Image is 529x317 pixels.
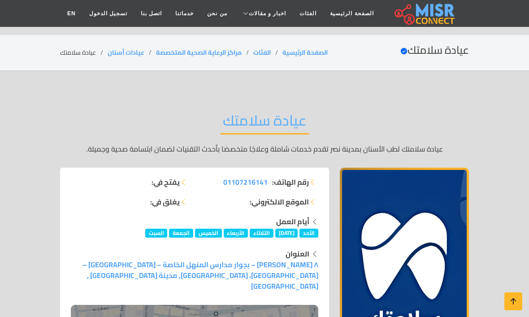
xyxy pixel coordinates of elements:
[272,177,309,187] strong: رقم الهاتف:
[195,229,222,238] span: الخميس
[253,47,271,58] a: الفئات
[150,196,180,207] strong: يغلق في:
[323,5,380,22] a: الصفحة الرئيسية
[224,229,248,238] span: الأربعاء
[134,5,169,22] a: اتصل بنا
[200,5,234,22] a: من نحن
[108,47,144,58] a: عيادات أسنان
[223,177,268,187] a: 01107216141
[60,48,108,57] li: عيادة سلامتك
[282,47,328,58] a: الصفحة الرئيسية
[286,247,309,261] strong: العنوان
[400,48,408,55] svg: Verified account
[250,229,273,238] span: الثلاثاء
[275,229,298,238] span: [DATE]
[400,44,469,57] h2: عيادة سلامتك
[221,112,309,135] h2: عيادة سلامتك
[250,196,309,207] strong: الموقع الالكتروني:
[395,2,455,25] img: main.misr_connect
[223,175,268,189] span: 01107216141
[152,177,180,187] strong: يفتح في:
[82,5,134,22] a: تسجيل الدخول
[299,229,318,238] span: الأحد
[61,5,82,22] a: EN
[249,9,286,17] span: اخبار و مقالات
[276,215,309,228] strong: أيام العمل
[156,47,242,58] a: مراكز الرعاية الصحية المتخصصة
[234,5,293,22] a: اخبار و مقالات
[169,229,193,238] span: الجمعة
[169,5,200,22] a: خدماتنا
[145,229,168,238] span: السبت
[60,143,469,154] p: عيادة سلامتك لطب الأسنان بمدينة نصر تقدم خدمات شاملة وعلاجًا متخصصًا بأحدث التقنيات لضمان ابتسامة...
[293,5,323,22] a: الفئات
